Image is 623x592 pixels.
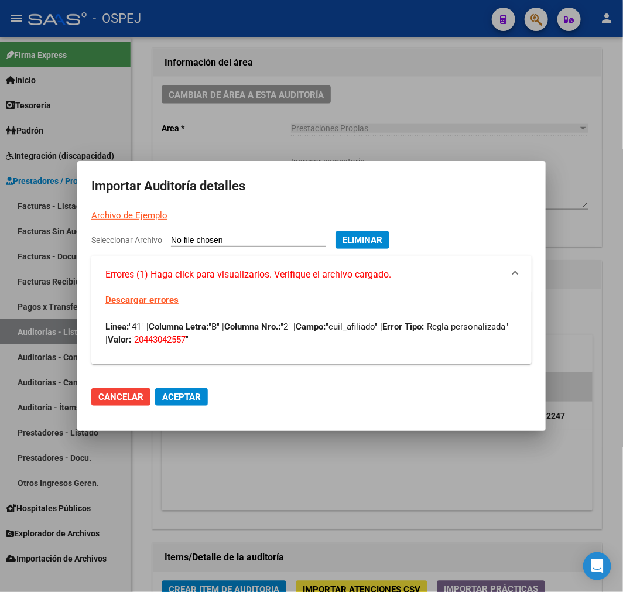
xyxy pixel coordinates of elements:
[382,321,424,332] strong: Error Tipo:
[91,256,532,293] mat-expansion-panel-header: Errores (1) Haga click para visualizarlos. Verifique el archivo cargado.
[91,235,162,245] span: Seleccionar Archivo
[91,388,150,406] button: Cancelar
[336,231,389,249] button: Eliminar
[105,321,129,332] strong: Línea:
[105,295,179,305] a: Descargar errores
[98,392,143,402] span: Cancelar
[105,268,391,282] span: Errores (1) Haga click para visualizarlos. Verifique el archivo cargado.
[149,321,208,332] strong: Columna Letra:
[91,210,167,221] a: Archivo de Ejemplo
[91,175,532,197] h2: Importar Auditoría detalles
[224,321,280,332] strong: Columna Nro.:
[583,552,611,580] div: Open Intercom Messenger
[296,321,326,332] strong: Campo:
[343,235,382,245] span: Eliminar
[155,388,208,406] button: Aceptar
[162,392,201,402] span: Aceptar
[105,320,518,346] p: "41" | "B" | "2" | "cuil_afiliado" | "Regla personalizada" | " "
[91,293,532,364] div: Errores (1) Haga click para visualizarlos. Verifique el archivo cargado.
[134,334,186,345] span: 20443042557
[108,334,131,345] strong: Valor:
